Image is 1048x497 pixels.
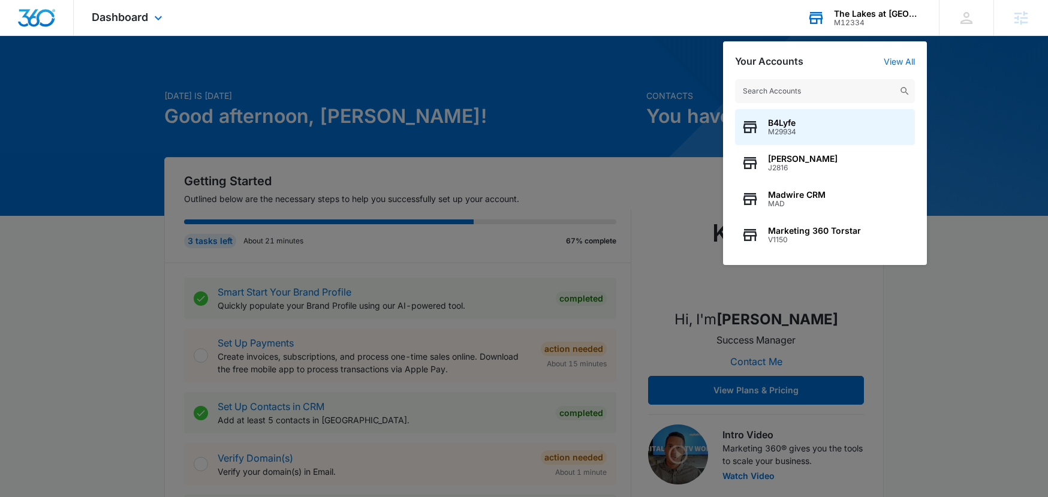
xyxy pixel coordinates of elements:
input: Search Accounts [735,79,915,103]
span: Madwire CRM [768,190,826,200]
span: V1150 [768,236,861,244]
span: [PERSON_NAME] [768,154,838,164]
span: Marketing 360 Torstar [768,226,861,236]
div: account id [834,19,921,27]
span: B4Lyfe [768,118,796,128]
button: Madwire CRMMAD [735,181,915,217]
button: [PERSON_NAME]J2816 [735,145,915,181]
span: Dashboard [92,11,148,23]
button: B4LyfeM29934 [735,109,915,145]
span: M29934 [768,128,796,136]
a: View All [884,56,915,67]
h2: Your Accounts [735,56,803,67]
span: MAD [768,200,826,208]
button: Marketing 360 TorstarV1150 [735,217,915,253]
span: J2816 [768,164,838,172]
div: account name [834,9,921,19]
